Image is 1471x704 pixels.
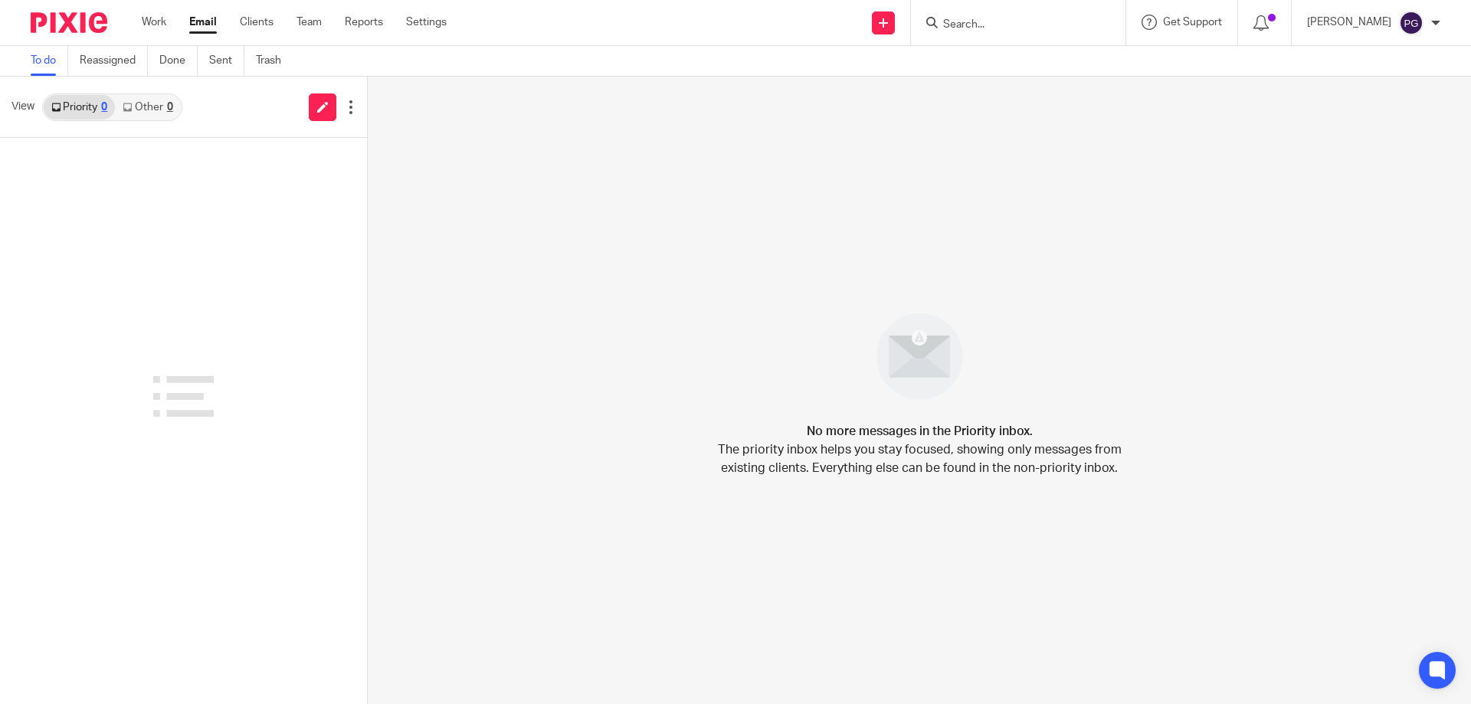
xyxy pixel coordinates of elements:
[115,95,180,120] a: Other0
[942,18,1079,32] input: Search
[867,303,973,410] img: image
[1163,17,1222,28] span: Get Support
[406,15,447,30] a: Settings
[11,99,34,115] span: View
[142,15,166,30] a: Work
[807,422,1033,440] h4: No more messages in the Priority inbox.
[31,12,107,33] img: Pixie
[101,102,107,113] div: 0
[256,46,293,76] a: Trash
[240,15,274,30] a: Clients
[209,46,244,76] a: Sent
[1307,15,1391,30] p: [PERSON_NAME]
[716,440,1122,477] p: The priority inbox helps you stay focused, showing only messages from existing clients. Everythin...
[296,15,322,30] a: Team
[189,15,217,30] a: Email
[159,46,198,76] a: Done
[80,46,148,76] a: Reassigned
[1399,11,1423,35] img: svg%3E
[345,15,383,30] a: Reports
[31,46,68,76] a: To do
[167,102,173,113] div: 0
[44,95,115,120] a: Priority0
